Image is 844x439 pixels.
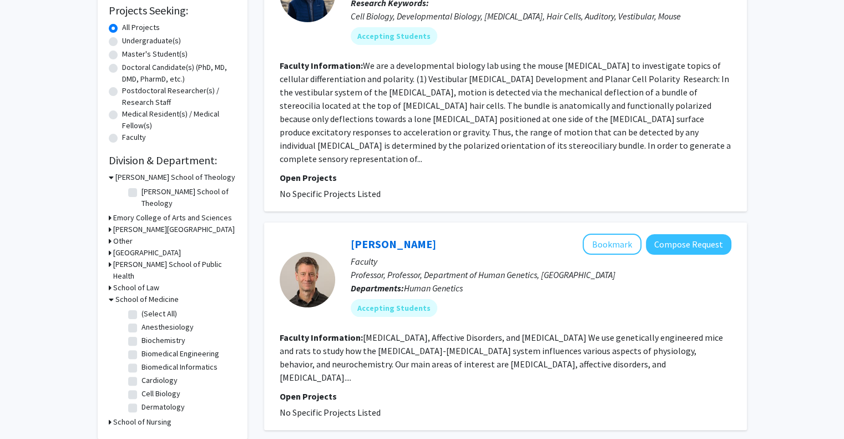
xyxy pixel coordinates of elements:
[122,132,146,143] label: Faculty
[141,348,219,360] label: Biomedical Engineering
[109,4,236,17] h2: Projects Seeking:
[351,9,731,23] div: Cell Biology, Developmental Biology, [MEDICAL_DATA], Hair Cells, Auditory, Vestibular, Mouse
[8,389,47,431] iframe: Chat
[122,85,236,108] label: Postdoctoral Researcher(s) / Research Staff
[351,299,437,317] mat-chip: Accepting Students
[141,308,177,320] label: (Select All)
[113,224,235,235] h3: [PERSON_NAME][GEOGRAPHIC_DATA]
[141,186,234,209] label: [PERSON_NAME] School of Theology
[122,62,236,85] label: Doctoral Candidate(s) (PhD, MD, DMD, PharmD, etc.)
[280,171,731,184] p: Open Projects
[280,188,381,199] span: No Specific Projects Listed
[280,332,723,383] fg-read-more: [MEDICAL_DATA], Affective Disorders, and [MEDICAL_DATA] We use genetically engineered mice and ra...
[583,234,641,255] button: Add David Weinshenker to Bookmarks
[351,237,436,251] a: [PERSON_NAME]
[351,282,404,294] b: Departments:
[113,247,181,259] h3: [GEOGRAPHIC_DATA]
[404,282,463,294] span: Human Genetics
[122,35,181,47] label: Undergraduate(s)
[280,390,731,403] p: Open Projects
[280,407,381,418] span: No Specific Projects Listed
[141,415,211,426] label: Emergency Medicine
[141,321,194,333] label: Anesthesiology
[141,388,180,400] label: Cell Biology
[141,375,178,386] label: Cardiology
[646,234,731,255] button: Compose Request to David Weinshenker
[113,416,171,428] h3: School of Nursing
[280,60,731,164] fg-read-more: We are a developmental biology lab using the mouse [MEDICAL_DATA] to investigate topics of cellul...
[113,259,236,282] h3: [PERSON_NAME] School of Public Health
[280,60,363,71] b: Faculty Information:
[113,282,159,294] h3: School of Law
[113,212,232,224] h3: Emory College of Arts and Sciences
[115,294,179,305] h3: School of Medicine
[351,268,731,281] p: Professor, Professor, Department of Human Genetics, [GEOGRAPHIC_DATA]
[280,332,363,343] b: Faculty Information:
[115,171,235,183] h3: [PERSON_NAME] School of Theology
[141,401,185,413] label: Dermatology
[351,27,437,45] mat-chip: Accepting Students
[122,108,236,132] label: Medical Resident(s) / Medical Fellow(s)
[351,255,731,268] p: Faculty
[141,335,185,346] label: Biochemistry
[122,48,188,60] label: Master's Student(s)
[109,154,236,167] h2: Division & Department:
[122,22,160,33] label: All Projects
[141,361,218,373] label: Biomedical Informatics
[113,235,133,247] h3: Other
